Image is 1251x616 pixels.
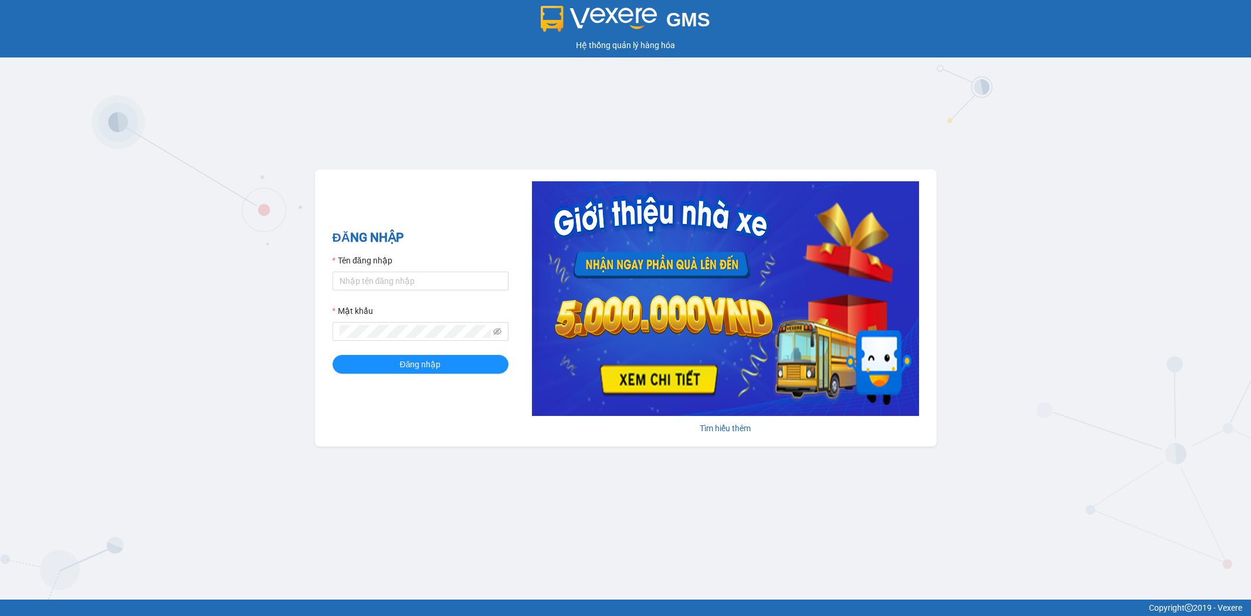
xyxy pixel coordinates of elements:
[532,422,919,435] div: Tìm hiểu thêm
[666,9,710,31] span: GMS
[333,228,508,248] h2: ĐĂNG NHẬP
[333,304,373,317] label: Mật khẩu
[333,272,508,290] input: Tên đăng nhập
[333,355,508,374] button: Đăng nhập
[541,18,710,27] a: GMS
[3,39,1248,52] div: Hệ thống quản lý hàng hóa
[493,327,501,336] span: eye-invisible
[541,6,657,32] img: logo 2
[532,181,919,416] img: banner-0
[9,601,1242,614] div: Copyright 2019 - Vexere
[400,358,441,371] span: Đăng nhập
[1185,604,1193,612] span: copyright
[340,325,491,338] input: Mật khẩu
[333,254,392,267] label: Tên đăng nhập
